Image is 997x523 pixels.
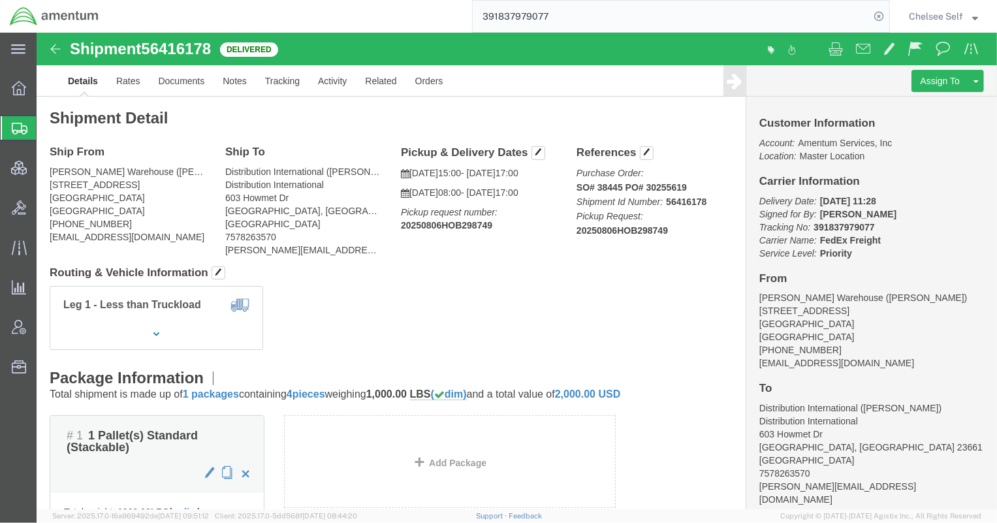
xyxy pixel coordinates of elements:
[158,512,209,520] span: [DATE] 09:51:12
[909,9,963,24] span: Chelsee Self
[473,1,870,32] input: Search for shipment number, reference number
[780,511,981,522] span: Copyright © [DATE]-[DATE] Agistix Inc., All Rights Reserved
[908,8,979,24] button: Chelsee Self
[9,7,99,26] img: logo
[215,512,357,520] span: Client: 2025.17.0-5dd568f
[52,512,209,520] span: Server: 2025.17.0-16a969492de
[37,33,997,509] iframe: FS Legacy Container
[302,512,357,520] span: [DATE] 08:44:20
[476,512,509,520] a: Support
[509,512,542,520] a: Feedback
